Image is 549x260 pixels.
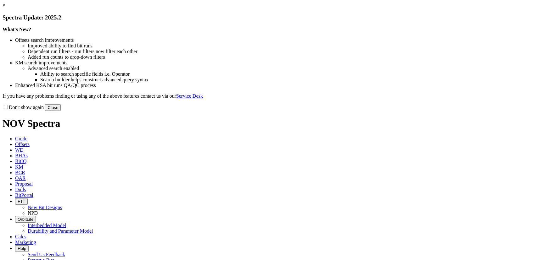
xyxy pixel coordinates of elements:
[15,159,26,164] span: BitIQ
[15,136,27,141] span: Guide
[28,43,546,49] li: Improved ability to find bit runs
[28,54,546,60] li: Added run counts to drop-down filters
[40,71,546,77] li: Ability to search specific fields i.e. Operator
[28,205,62,210] a: New Bit Designs
[28,49,546,54] li: Dependent run filters - run filters now filter each other
[3,105,44,110] label: Don't show again
[3,3,5,8] a: ×
[15,37,546,43] li: Offsets search improvements
[15,234,26,239] span: Calcs
[15,181,33,187] span: Proposal
[3,93,546,99] p: If you have any problems finding or using any of the above features contact us via our
[28,252,65,257] a: Send Us Feedback
[28,210,38,216] a: NPD
[15,192,33,198] span: BitPortal
[3,118,546,129] h1: NOV Spectra
[18,217,33,222] span: OrbitLite
[18,199,25,204] span: FTT
[15,153,28,158] span: BHAs
[15,170,25,175] span: BCR
[15,60,546,66] li: KM search improvements
[176,93,203,99] a: Service Desk
[40,77,546,83] li: Search builder helps construct advanced query syntax
[15,147,24,153] span: WD
[15,176,26,181] span: OAR
[45,104,61,111] button: Close
[15,142,30,147] span: Offsets
[15,164,23,170] span: KM
[28,228,93,234] a: Durability and Parameter Model
[4,105,8,109] input: Don't show again
[15,83,546,88] li: Enhanced KSA bit runs QA/QC process
[3,14,546,21] h3: Spectra Update: 2025.2
[28,223,66,228] a: Interbedded Model
[28,66,546,71] li: Advanced search enabled
[15,240,36,245] span: Marketing
[3,27,31,32] strong: What's New?
[15,187,26,192] span: Dulls
[18,246,26,251] span: Help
